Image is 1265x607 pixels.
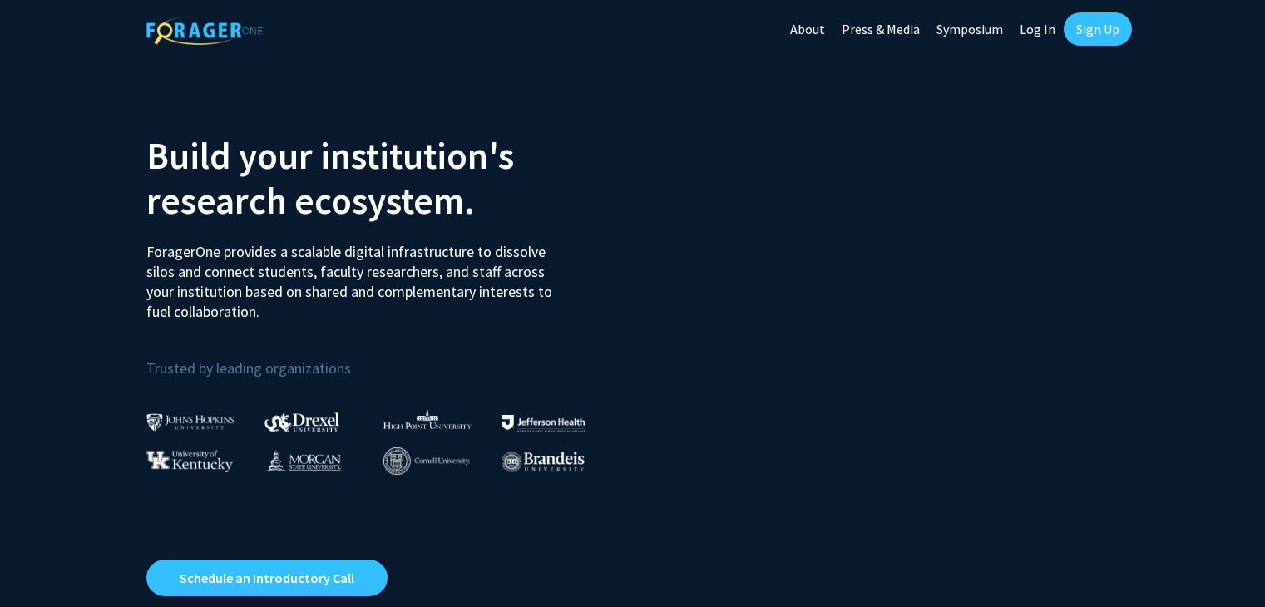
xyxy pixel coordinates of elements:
img: Brandeis University [502,452,585,472]
p: ForagerOne provides a scalable digital infrastructure to dissolve silos and connect students, fac... [146,229,564,322]
img: Drexel University [264,412,339,432]
a: Sign Up [1064,12,1132,46]
p: Trusted by leading organizations [146,335,620,381]
a: Opens in a new tab [146,560,388,596]
img: University of Kentucky [146,450,233,472]
img: High Point University [383,409,472,429]
img: Johns Hopkins University [146,413,235,431]
h2: Build your institution's research ecosystem. [146,133,620,223]
img: Cornell University [383,447,470,475]
img: Thomas Jefferson University [502,415,585,431]
img: ForagerOne Logo [146,16,263,45]
img: Morgan State University [264,450,341,471]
